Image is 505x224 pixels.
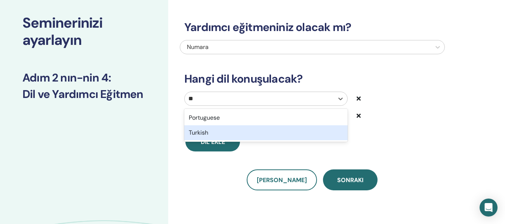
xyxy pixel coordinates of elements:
span: Numara [187,43,209,51]
button: Dil ekle [185,132,240,151]
h3: Yardımcı eğitmeniniz olacak mı? [180,21,445,34]
h3: Hangi dil konuşulacak? [180,72,445,86]
span: [PERSON_NAME] [257,176,307,184]
span: Sonraki [337,176,363,184]
span: Dil ekle [201,138,225,146]
button: Sonraki [323,169,378,190]
h3: Dil ve Yardımcı Eğitmen [22,88,146,101]
div: Portuguese [184,110,348,125]
h3: Adım 2 nın-nin 4 : [22,71,146,85]
div: Turkish [184,125,348,140]
button: [PERSON_NAME] [247,169,317,190]
div: Open Intercom Messenger [480,199,498,217]
h2: Seminerinizi ayarlayın [22,15,146,49]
